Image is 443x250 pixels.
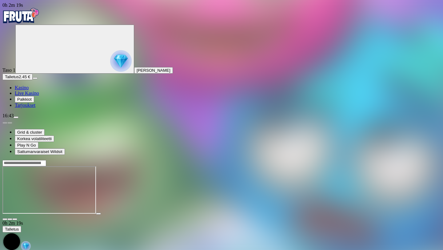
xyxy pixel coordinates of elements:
nav: Primary [2,8,441,108]
iframe: Gigantoonz [2,166,96,214]
span: Sattumanvaraiset Wildsit [17,149,62,154]
button: [PERSON_NAME] [134,67,173,74]
span: Talletus [5,75,19,79]
nav: Main menu [2,85,441,108]
button: next slide [7,122,12,124]
span: Grid & cluster [17,130,42,135]
span: 2.45 € [19,75,30,79]
img: reward progress [110,50,132,72]
button: menu [14,116,18,118]
button: Korkea volatiliteetti [15,135,54,142]
a: Live Kasino [15,91,39,96]
button: play icon [96,213,101,215]
span: Talletus [5,227,19,232]
span: Korkea volatiliteetti [17,136,52,141]
span: Play N Go [17,143,36,147]
a: Tarjoukset [15,103,35,108]
span: [PERSON_NAME] [137,68,170,73]
button: Talletus [2,226,21,232]
img: Fruta [2,8,39,23]
a: Fruta [2,19,39,24]
span: 16:43 [2,113,14,118]
span: Palkkiot [17,97,32,102]
button: Grid & cluster [15,129,45,135]
span: user session time [2,220,23,226]
button: prev slide [2,122,7,124]
span: Taso 1 [2,67,15,73]
span: user session time [2,2,23,8]
button: Palkkiot [15,96,34,103]
button: Talletusplus icon2.45 € [2,74,33,80]
button: reward progress [15,25,134,74]
button: Play N Go [15,142,38,148]
button: fullscreen icon [12,218,17,220]
input: Search [2,160,46,166]
a: Kasino [15,85,29,90]
button: close icon [2,218,7,220]
button: chevron-down icon [7,218,12,220]
button: menu [33,77,38,79]
button: Sattumanvaraiset Wildsit [15,148,65,155]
